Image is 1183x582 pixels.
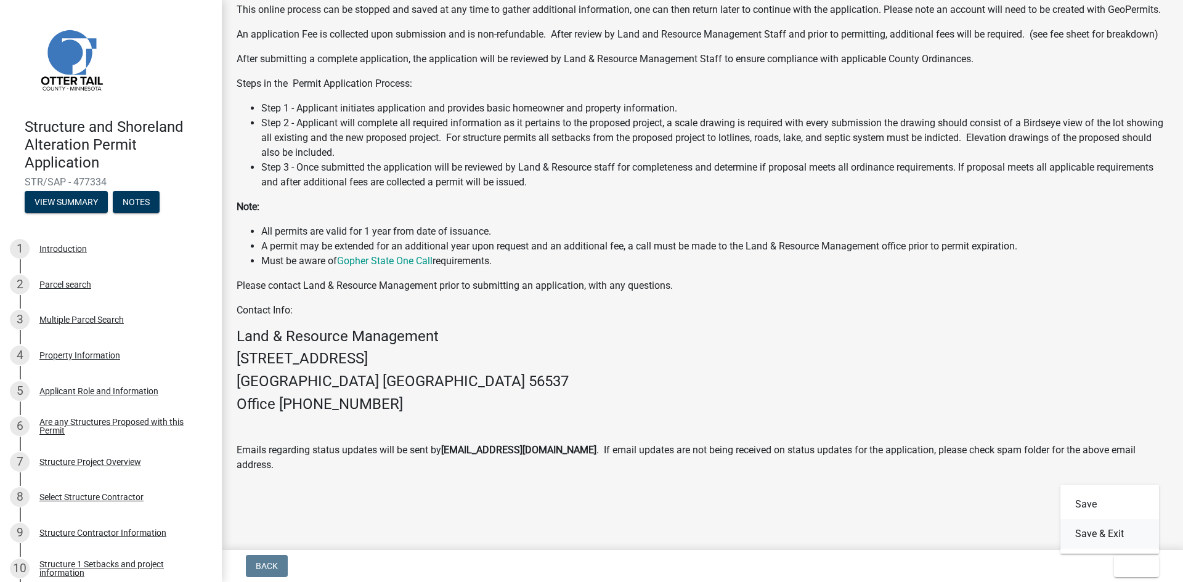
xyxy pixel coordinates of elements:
[39,351,120,360] div: Property Information
[25,191,108,213] button: View Summary
[113,198,160,208] wm-modal-confirm: Notes
[261,224,1168,239] li: All permits are valid for 1 year from date of issuance.
[237,2,1168,17] p: This online process can be stopped and saved at any time to gather additional information, one ca...
[237,278,1168,293] p: Please contact Land & Resource Management prior to submitting an application, with any questions.
[237,201,259,212] strong: Note:
[10,487,30,507] div: 8
[39,387,158,395] div: Applicant Role and Information
[39,245,87,253] div: Introduction
[25,13,117,105] img: Otter Tail County, Minnesota
[237,27,1168,42] p: An application Fee is collected upon submission and is non-refundable. After review by Land and R...
[1060,519,1159,549] button: Save & Exit
[39,493,144,501] div: Select Structure Contractor
[237,328,1168,346] h4: Land & Resource Management
[237,395,1168,413] h4: Office [PHONE_NUMBER]
[256,561,278,571] span: Back
[261,160,1168,190] li: Step 3 - Once submitted the application will be reviewed by Land & Resource staff for completenes...
[1124,561,1142,571] span: Exit
[10,523,30,543] div: 9
[261,101,1168,116] li: Step 1 - Applicant initiates application and provides basic homeowner and property information.
[10,381,30,401] div: 5
[237,76,1168,91] p: Steps in the Permit Application Process:
[10,239,30,259] div: 1
[10,310,30,329] div: 3
[237,373,1168,390] h4: [GEOGRAPHIC_DATA] [GEOGRAPHIC_DATA] 56537
[39,458,141,466] div: Structure Project Overview
[10,346,30,365] div: 4
[39,418,202,435] div: Are any Structures Proposed with this Permit
[10,559,30,578] div: 10
[10,416,30,436] div: 6
[1060,490,1159,519] button: Save
[237,350,1168,368] h4: [STREET_ADDRESS]
[39,560,202,577] div: Structure 1 Setbacks and project information
[237,52,1168,67] p: After submitting a complete application, the application will be reviewed by Land & Resource Mana...
[261,239,1168,254] li: A permit may be extended for an additional year upon request and an additional fee, a call must b...
[25,198,108,208] wm-modal-confirm: Summary
[1060,485,1159,554] div: Exit
[39,528,166,537] div: Structure Contractor Information
[25,118,212,171] h4: Structure and Shoreland Alteration Permit Application
[10,275,30,294] div: 2
[237,443,1168,472] p: Emails regarding status updates will be sent by . If email updates are not being received on stat...
[237,303,1168,318] p: Contact Info:
[1114,555,1159,577] button: Exit
[10,452,30,472] div: 7
[441,444,596,456] strong: [EMAIL_ADDRESS][DOMAIN_NAME]
[39,315,124,324] div: Multiple Parcel Search
[25,176,197,188] span: STR/SAP - 477334
[39,280,91,289] div: Parcel search
[261,254,1168,269] li: Must be aware of requirements.
[113,191,160,213] button: Notes
[246,555,288,577] button: Back
[337,255,433,267] a: Gopher State One Call
[261,116,1168,160] li: Step 2 - Applicant will complete all required information as it pertains to the proposed project,...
